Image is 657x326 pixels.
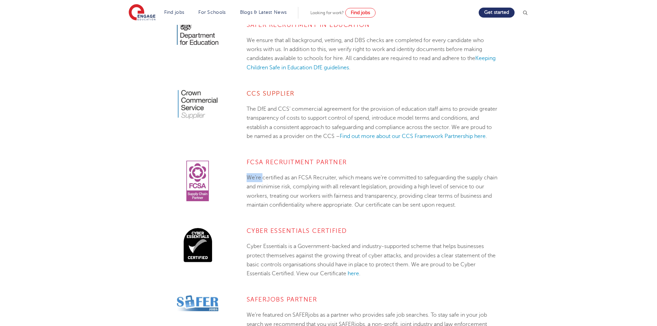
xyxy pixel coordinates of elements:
[129,4,156,21] img: Engage Education
[240,10,287,15] a: Blogs & Latest News
[247,105,498,141] p: The DfE and CCS’ commercial agreement for the provision of education staff aims to provide greate...
[310,10,344,15] span: Looking for work?
[351,10,370,15] span: Find jobs
[247,173,498,209] p: We’re certified as an FCSA Recruiter, which means we’re committed to safeguarding the supply chai...
[479,8,515,18] a: Get started
[247,36,498,72] p: We ensure that all background, vetting, and DBS checks are completed for every candidate who work...
[247,55,496,70] a: Keeping Children Safe in Education DfE guidelines
[247,296,317,303] span: SAFERJOBS PARTNER
[247,90,295,97] a: CCS Supplier
[247,242,498,278] p: Cyber Essentials is a Government-backed and industry-supported scheme that helps businesses prote...
[345,8,376,18] a: Find jobs
[247,158,498,166] h4: FCSA Recruitment Partner
[340,133,486,139] a: Find out more about our CCS Framework Partnership here
[348,270,359,277] a: here
[247,227,498,235] h4: CYBER ESSENTIALS CERTIFIED
[164,10,185,15] a: Find jobs
[198,10,226,15] a: For Schools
